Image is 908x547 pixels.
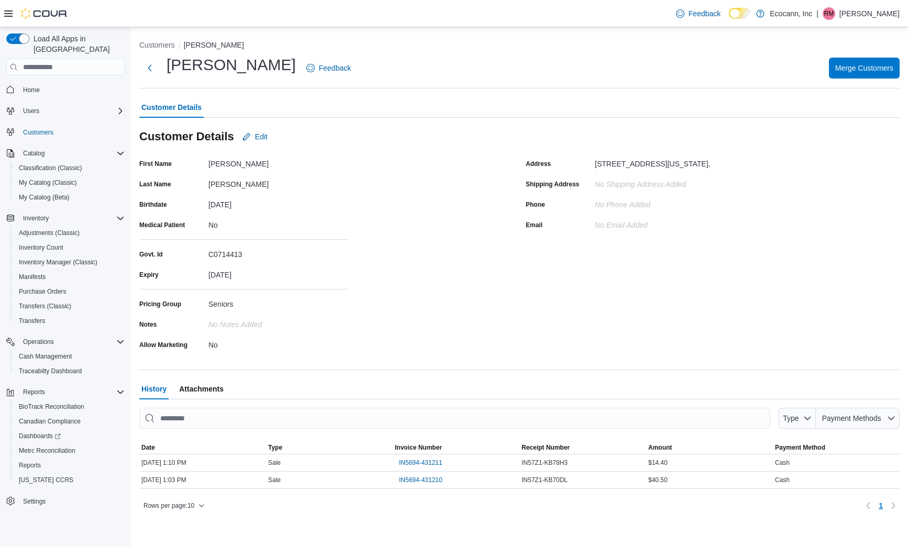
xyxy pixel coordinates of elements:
div: [DATE] [208,266,349,279]
button: Adjustments (Classic) [10,226,129,240]
a: Canadian Compliance [15,415,85,428]
button: Page 1 of 1 [874,497,887,514]
span: My Catalog (Beta) [15,191,125,204]
span: Operations [19,336,125,348]
nav: An example of EuiBreadcrumbs [139,40,900,52]
span: Home [19,83,125,96]
nav: Pagination for table: [862,497,900,514]
button: My Catalog (Beta) [10,190,129,205]
button: Inventory [2,211,129,226]
label: Birthdate [139,200,167,209]
div: $14.40 [646,456,773,469]
a: Traceabilty Dashboard [15,365,86,377]
a: [US_STATE] CCRS [15,474,77,486]
button: Customers [139,41,175,49]
span: Catalog [23,149,45,158]
button: Rows per page:10 [139,499,209,512]
span: Reports [15,459,125,472]
span: Canadian Compliance [19,417,81,426]
a: Inventory Manager (Classic) [15,256,102,269]
span: Invoice Number [395,443,442,452]
span: Cash [775,476,790,484]
button: Home [2,82,129,97]
button: Merge Customers [829,58,900,79]
button: Settings [2,494,129,509]
span: BioTrack Reconciliation [15,400,125,413]
a: Settings [19,495,50,508]
span: Settings [23,497,46,506]
button: Reports [2,385,129,399]
button: Edit [238,126,272,147]
a: Home [19,84,44,96]
div: [DATE] [208,196,349,209]
span: Manifests [15,271,125,283]
label: Expiry [139,271,159,279]
span: Feedback [689,8,721,19]
span: Adjustments (Classic) [19,229,80,237]
div: No Notes added [208,316,349,329]
button: Classification (Classic) [10,161,129,175]
img: Cova [21,8,68,19]
span: IN57Z1-KB78H3 [522,459,568,467]
span: Inventory [19,212,125,225]
span: Attachments [179,378,224,399]
span: Metrc Reconciliation [15,444,125,457]
span: Inventory Manager (Classic) [19,258,97,266]
button: Inventory Count [10,240,129,255]
span: Dashboards [19,432,61,440]
label: Pricing Group [139,300,181,308]
a: Classification (Classic) [15,162,86,174]
span: Classification (Classic) [19,164,82,172]
span: Traceabilty Dashboard [19,367,82,375]
button: Reports [19,386,49,398]
button: [US_STATE] CCRS [10,473,129,487]
button: Cash Management [10,349,129,364]
span: 1 [879,500,883,511]
button: Next page [887,499,900,512]
div: Seniors [208,296,349,308]
label: Address [526,160,551,168]
span: Inventory Count [15,241,125,254]
span: Purchase Orders [19,287,67,296]
button: Receipt Number [519,441,646,454]
span: My Catalog (Classic) [19,178,77,187]
span: Customer Details [141,97,202,118]
span: Type [268,443,282,452]
div: [STREET_ADDRESS][US_STATE], [595,155,710,168]
span: Edit [255,131,268,142]
p: | [816,7,818,20]
button: Payment Methods [816,408,900,429]
button: Traceabilty Dashboard [10,364,129,378]
span: Adjustments (Classic) [15,227,125,239]
span: Transfers (Classic) [19,302,71,310]
span: Load All Apps in [GEOGRAPHIC_DATA] [29,34,125,54]
button: My Catalog (Classic) [10,175,129,190]
span: Cash [775,459,790,467]
p: Ecocann, Inc [770,7,812,20]
span: Reports [19,461,41,470]
label: Govt. Id [139,250,163,259]
span: Feedback [319,63,351,73]
span: RM [824,7,834,20]
span: [DATE] 1:10 PM [141,459,186,467]
button: Operations [2,334,129,349]
span: Merge Customers [835,63,893,73]
span: Classification (Classic) [15,162,125,174]
a: Manifests [15,271,50,283]
a: Inventory Count [15,241,68,254]
span: Washington CCRS [15,474,125,486]
span: Payment Method [775,443,825,452]
div: No Email added [595,217,648,229]
span: Amount [648,443,672,452]
button: Catalog [19,147,49,160]
span: Inventory [23,214,49,222]
div: No Phone added [595,196,650,209]
div: C0714413 [208,246,349,259]
span: History [141,378,167,399]
button: Metrc Reconciliation [10,443,129,458]
div: [PERSON_NAME] [208,155,349,168]
span: Users [23,107,39,115]
div: No [208,217,349,229]
label: Email [526,221,542,229]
